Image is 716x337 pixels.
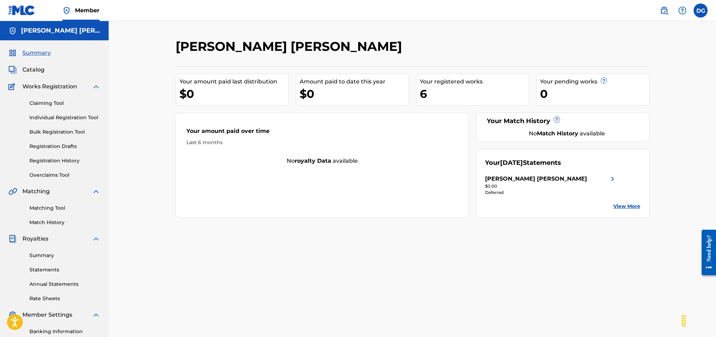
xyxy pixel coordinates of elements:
[22,187,50,196] span: Matching
[300,86,409,102] div: $0
[8,311,17,319] img: Member Settings
[29,143,100,150] a: Registration Drafts
[29,281,100,288] a: Annual Statements
[8,27,17,35] img: Accounts
[613,203,640,210] a: View More
[8,49,51,57] a: SummarySummary
[62,6,71,15] img: Top Rightsholder
[186,127,458,139] div: Your amount paid over time
[8,82,18,91] img: Works Registration
[608,175,617,183] img: right chevron icon
[179,77,288,86] div: Your amount paid last distribution
[678,310,689,331] div: Arrastrar
[420,86,529,102] div: 6
[8,5,35,15] img: MLC Logo
[485,175,617,196] a: [PERSON_NAME] [PERSON_NAME]right chevron icon$0.00Deferred
[29,128,100,136] a: Bulk Registration Tool
[29,157,100,164] a: Registration History
[660,6,668,15] img: search
[92,235,100,243] img: expand
[186,139,458,146] div: Last 6 months
[92,311,100,319] img: expand
[485,158,561,168] div: Your Statements
[8,187,17,196] img: Matching
[485,175,587,183] div: [PERSON_NAME] [PERSON_NAME]
[92,187,100,196] img: expand
[29,266,100,274] a: Statements
[675,4,689,18] div: Help
[500,159,523,167] span: [DATE]
[29,295,100,302] a: Rate Sheets
[601,78,607,83] span: ?
[176,39,405,54] h2: [PERSON_NAME] [PERSON_NAME]
[540,77,649,86] div: Your pending works
[22,235,48,243] span: Royalties
[295,157,331,164] strong: royalty data
[75,6,100,14] span: Member
[8,49,17,57] img: Summary
[681,303,716,337] iframe: Chat Widget
[29,328,100,335] a: Banking Information
[554,117,560,122] span: ?
[657,4,671,18] a: Public Search
[678,6,687,15] img: help
[22,311,72,319] span: Member Settings
[485,183,617,189] div: $0.00
[8,235,17,243] img: Royalties
[179,86,288,102] div: $0
[21,27,100,35] h5: Daniel felipe gordillo calvo
[22,49,51,57] span: Summary
[537,130,578,137] strong: Match History
[29,204,100,212] a: Matching Tool
[8,66,17,74] img: Catalog
[92,82,100,91] img: expand
[29,114,100,121] a: Individual Registration Tool
[681,303,716,337] div: Widget de chat
[300,77,409,86] div: Amount paid to date this year
[420,77,529,86] div: Your registered works
[29,171,100,179] a: Overclaims Tool
[22,82,77,91] span: Works Registration
[8,66,45,74] a: CatalogCatalog
[29,219,100,226] a: Match History
[494,129,640,138] div: No available
[485,116,640,126] div: Your Match History
[22,66,45,74] span: Catalog
[540,86,649,102] div: 0
[29,100,100,107] a: Claiming Tool
[29,252,100,259] a: Summary
[694,4,708,18] div: User Menu
[696,224,716,281] iframe: Resource Center
[485,189,617,196] div: Deferred
[176,157,469,165] div: No available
